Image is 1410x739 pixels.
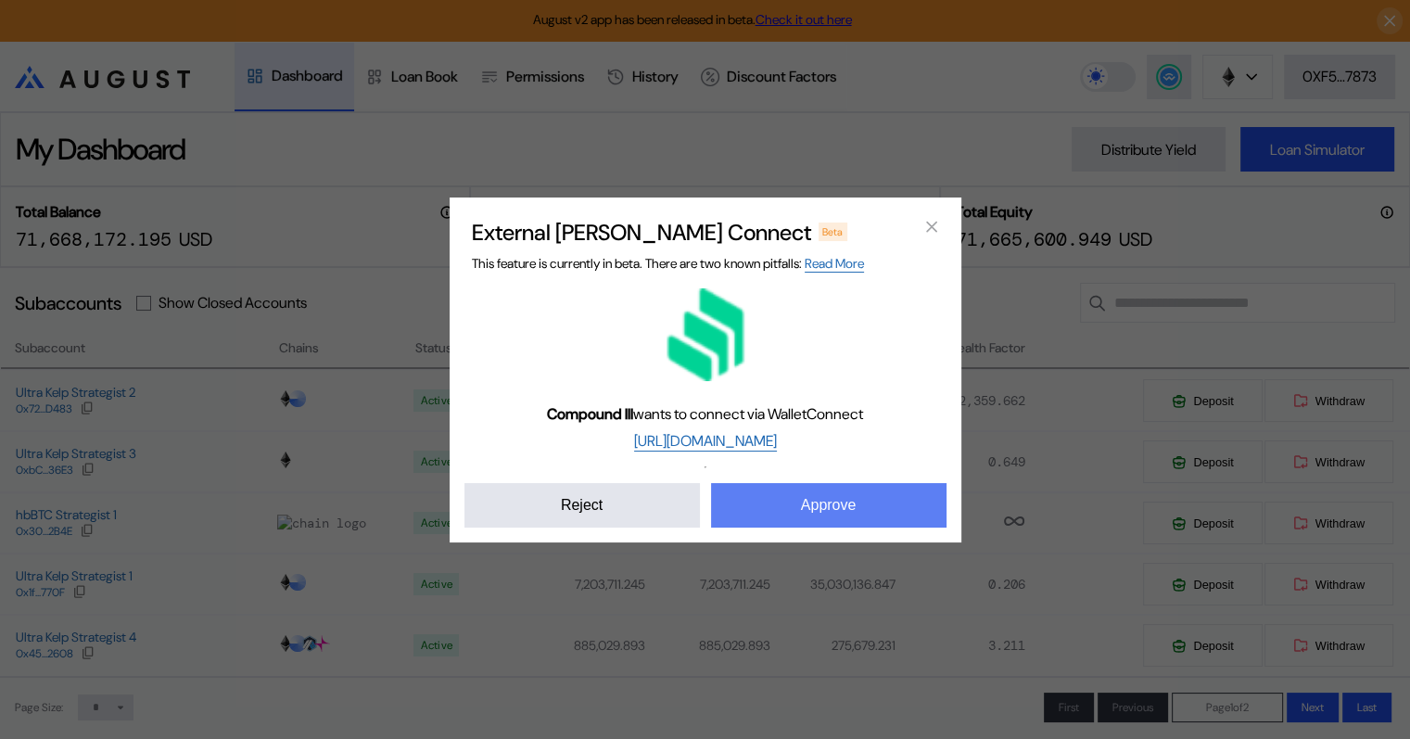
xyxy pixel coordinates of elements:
[805,255,864,273] a: Read More
[464,483,700,528] button: Reject
[472,255,864,273] span: This feature is currently in beta. There are two known pitfalls:
[659,288,752,381] img: Compound III logo
[472,218,811,247] h2: External [PERSON_NAME] Connect
[711,483,946,528] button: Approve
[547,404,633,424] b: Compound III
[917,212,946,242] button: close modal
[547,404,863,424] span: wants to connect via WalletConnect
[819,223,848,241] div: Beta
[634,431,777,452] a: [URL][DOMAIN_NAME]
